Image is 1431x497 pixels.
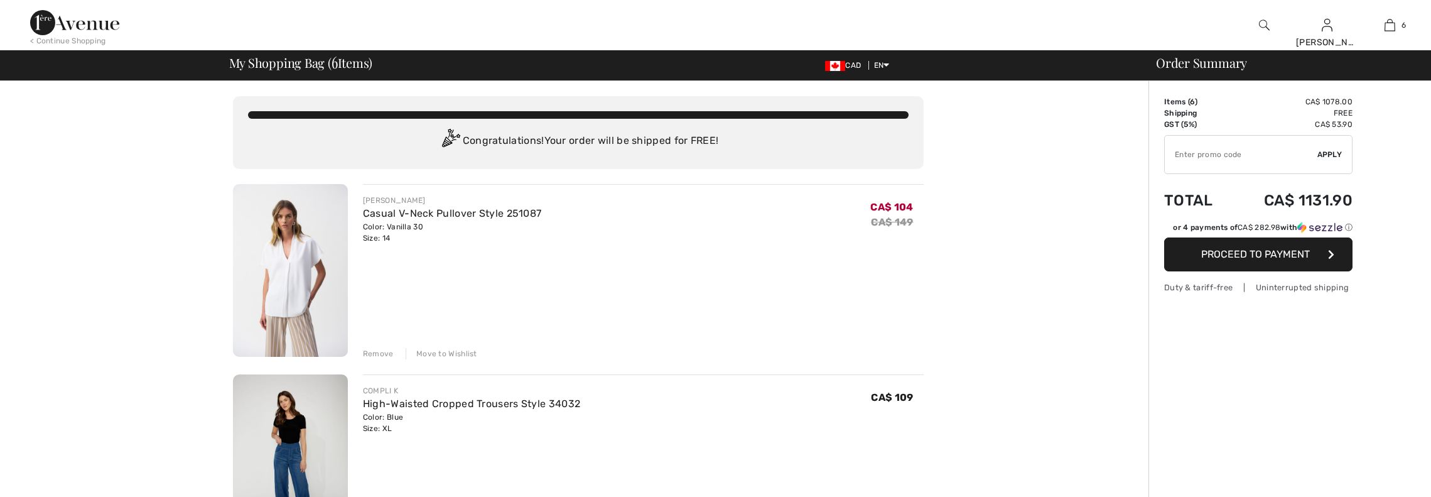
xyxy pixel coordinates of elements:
[233,184,348,357] img: Casual V-Neck Pullover Style 251087
[825,61,845,71] img: Canadian Dollar
[1164,179,1231,222] td: Total
[1359,18,1420,33] a: 6
[1164,119,1231,130] td: GST (5%)
[1385,18,1395,33] img: My Bag
[1164,281,1353,293] div: Duty & tariff-free | Uninterrupted shipping
[1164,222,1353,238] div: or 4 payments ofCA$ 282.98withSezzle Click to learn more about Sezzle
[332,53,338,70] span: 6
[1296,36,1358,49] div: [PERSON_NAME]
[363,207,542,219] a: Casual V-Neck Pullover Style 251087
[871,216,913,228] s: CA$ 149
[363,385,580,396] div: COMPLI K
[363,348,394,359] div: Remove
[1141,57,1423,69] div: Order Summary
[1297,222,1342,233] img: Sezzle
[1173,222,1353,233] div: or 4 payments of with
[825,61,866,70] span: CAD
[406,348,477,359] div: Move to Wishlist
[1164,107,1231,119] td: Shipping
[30,10,119,35] img: 1ère Avenue
[1164,96,1231,107] td: Items ( )
[229,57,373,69] span: My Shopping Bag ( Items)
[871,391,913,403] span: CA$ 109
[1238,223,1280,232] span: CA$ 282.98
[1190,97,1195,106] span: 6
[1165,136,1317,173] input: Promo code
[1231,107,1353,119] td: Free
[1231,179,1353,222] td: CA$ 1131.90
[363,221,542,244] div: Color: Vanilla 30 Size: 14
[1164,238,1353,271] button: Proceed to Payment
[1322,19,1332,31] a: Sign In
[363,398,580,410] a: High-Waisted Cropped Trousers Style 34032
[1317,149,1342,160] span: Apply
[248,129,909,154] div: Congratulations! Your order will be shipped for FREE!
[363,412,580,434] div: Color: Blue Size: XL
[874,61,890,70] span: EN
[1231,119,1353,130] td: CA$ 53.90
[30,35,106,46] div: < Continue Shopping
[363,195,542,206] div: [PERSON_NAME]
[1201,248,1310,260] span: Proceed to Payment
[438,129,463,154] img: Congratulation2.svg
[870,201,913,213] span: CA$ 104
[1401,19,1406,31] span: 6
[1322,18,1332,33] img: My Info
[1259,18,1270,33] img: search the website
[1231,96,1353,107] td: CA$ 1078.00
